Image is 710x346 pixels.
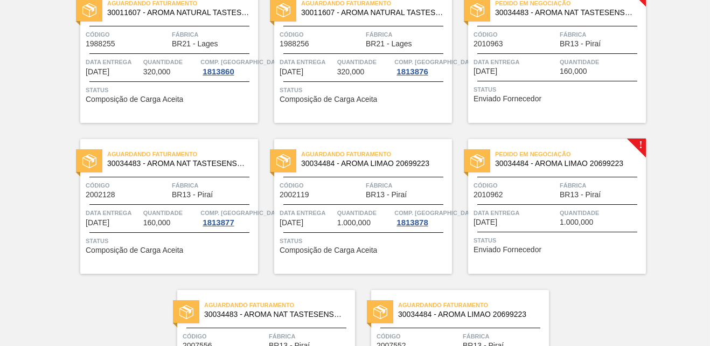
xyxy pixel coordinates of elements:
a: Comp. [GEOGRAPHIC_DATA]1813877 [200,207,255,227]
span: Fábrica [560,29,643,40]
span: Status [280,236,449,246]
span: Data entrega [280,57,335,67]
span: Fábrica [560,180,643,191]
span: Código [86,180,169,191]
span: Fábrica [269,331,352,342]
a: Comp. [GEOGRAPHIC_DATA]1813860 [200,57,255,76]
span: BR13 - Piraí [172,191,213,199]
span: 30034484 - AROMA LIMAO 20699223 [398,310,540,319]
div: 1813878 [394,218,430,227]
span: BR21 - Lages [366,40,412,48]
div: 1813860 [200,67,236,76]
span: Aguardando Faturamento [204,300,355,310]
span: Fábrica [172,180,255,191]
span: Aguardando Faturamento [301,149,452,160]
div: 1813877 [200,218,236,227]
span: 1.000,000 [560,218,593,226]
span: 2010963 [474,40,503,48]
span: Status [474,235,643,246]
span: 30034483 - AROMA NAT TASTESENSE 20639899 [204,310,346,319]
a: Comp. [GEOGRAPHIC_DATA]1813878 [394,207,449,227]
span: Quantidade [337,57,392,67]
span: Status [280,85,449,95]
span: 30034483 - AROMA NAT TASTESENSE 20639899 [107,160,249,168]
span: Fábrica [463,331,546,342]
span: 14/09/2025 [280,68,303,76]
span: 1988256 [280,40,309,48]
span: Quantidade [143,207,198,218]
span: Composição de Carga Aceita [86,246,183,254]
img: status [82,154,96,168]
span: 320,000 [143,68,171,76]
span: Aguardando Faturamento [107,149,258,160]
span: Código [280,180,363,191]
span: 160,000 [143,219,171,227]
span: BR13 - Piraí [560,40,601,48]
span: Status [474,84,643,95]
span: Comp. Carga [394,207,478,218]
span: Comp. Carga [200,207,284,218]
span: 17/09/2025 [280,219,303,227]
span: 2002119 [280,191,309,199]
span: Fábrica [366,29,449,40]
span: 320,000 [337,68,365,76]
a: statusAguardando Faturamento30034484 - AROMA LIMAO 20699223Código2002119FábricaBR13 - PiraíData e... [258,139,452,274]
span: Código [474,180,557,191]
img: status [373,305,387,319]
span: 30034484 - AROMA LIMAO 20699223 [495,160,637,168]
span: Data entrega [474,207,557,218]
span: Quantidade [560,57,643,67]
span: Quantidade [337,207,392,218]
a: !statusPedido em Negociação30034484 - AROMA LIMAO 20699223Código2010962FábricaBR13 - PiraíData en... [452,139,646,274]
span: 14/08/2025 [86,68,109,76]
span: Enviado Fornecedor [474,246,541,254]
span: Código [377,331,460,342]
span: Data entrega [86,57,141,67]
div: 1813876 [394,67,430,76]
span: Composição de Carga Aceita [280,246,377,254]
a: statusAguardando Faturamento30034483 - AROMA NAT TASTESENSE 20639899Código2002128FábricaBR13 - Pi... [64,139,258,274]
span: BR13 - Piraí [366,191,407,199]
span: 2002128 [86,191,115,199]
span: Status [86,236,255,246]
span: Código [183,331,266,342]
img: status [276,3,290,17]
span: BR13 - Piraí [560,191,601,199]
img: status [276,154,290,168]
span: 160,000 [560,67,587,75]
span: 1.000,000 [337,219,371,227]
span: Código [280,29,363,40]
span: Comp. Carga [394,57,478,67]
span: Enviado Fornecedor [474,95,541,103]
span: Composição de Carga Aceita [86,95,183,103]
img: status [470,154,484,168]
span: Fábrica [366,180,449,191]
span: 15/09/2025 [474,67,497,75]
span: 1988255 [86,40,115,48]
span: Data entrega [474,57,557,67]
span: 16/09/2025 [86,219,109,227]
span: 2010962 [474,191,503,199]
span: 30034484 - AROMA LIMAO 20699223 [301,160,443,168]
span: Comp. Carga [200,57,284,67]
span: 30034483 - AROMA NAT TASTESENSE 20639899 [495,9,637,17]
img: status [82,3,96,17]
span: Código [86,29,169,40]
span: Quantidade [560,207,643,218]
span: Status [86,85,255,95]
img: status [179,305,193,319]
span: BR21 - Lages [172,40,218,48]
span: Fábrica [172,29,255,40]
span: Aguardando Faturamento [398,300,549,310]
img: status [470,3,484,17]
span: 30011607 - AROMA NATURAL TASTESENSE 20648938 [107,9,249,17]
span: Composição de Carga Aceita [280,95,377,103]
a: Comp. [GEOGRAPHIC_DATA]1813876 [394,57,449,76]
span: Código [474,29,557,40]
span: 30011607 - AROMA NATURAL TASTESENSE 20648938 [301,9,443,17]
span: Data entrega [86,207,141,218]
span: Pedido em Negociação [495,149,646,160]
span: 23/09/2025 [474,218,497,226]
span: Data entrega [280,207,335,218]
span: Quantidade [143,57,198,67]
